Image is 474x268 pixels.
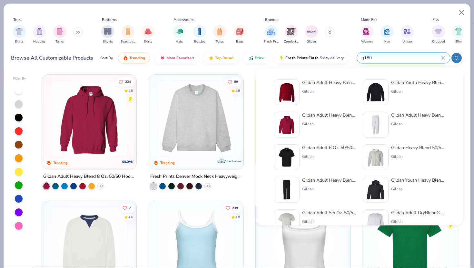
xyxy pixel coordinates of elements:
div: Gildan Adult Heavy Blend™ Adult 50/50 Open-Bottom Sweatpant [302,177,356,184]
div: Gildan [391,89,445,94]
div: filter for Shorts [101,25,114,44]
img: 91159a56-43a2-494b-b098-e2c28039eaf0 [277,212,297,232]
img: 01756b78-01f6-4cc6-8d8a-3c30c1a0c8ac [48,81,130,156]
div: Bottoms [102,17,117,23]
div: Gildan Adult Heavy Blend 8 Oz. 50/50 Hooded Sweatshirt [302,112,356,119]
div: Gildan Adult Heavy Blend Adult 8 Oz. 50/50 Fleece Crew [302,79,356,86]
button: Fresh Prints Flash5 day delivery [274,53,349,63]
div: filter for Sweatpants [121,25,135,44]
img: Hoodies Image [36,28,43,35]
div: Gildan [302,219,356,225]
img: Shirts Image [15,28,23,35]
button: filter button [142,25,154,44]
div: Gildan [391,121,445,127]
span: Bags [236,39,243,44]
div: Fits [432,17,439,23]
div: Gildan Adult 5.5 Oz. 50/50 T-Shirt [302,209,356,216]
div: filter for Fresh Prints [264,25,279,44]
span: Bottles [194,39,205,44]
div: filter for Totes [213,25,226,44]
button: Price [243,53,269,63]
button: filter button [432,25,445,44]
span: Fresh Prints Flash [285,55,319,61]
div: Gildan [302,154,356,159]
span: Fresh Prints [264,39,279,44]
span: + 10 [205,184,210,188]
div: filter for Gildan [305,25,318,44]
div: Gildan Adult Heavy Blend Adult 8 Oz. 50/50 Sweatpants [391,112,445,119]
button: filter button [380,25,393,44]
img: Cropped Image [435,28,442,35]
div: Gildan [302,186,356,192]
button: filter button [401,25,414,44]
div: Gildan Adult 6 Oz. 50/50 Jersey Polo [302,144,356,151]
button: filter button [33,25,46,44]
span: Exclusive [227,159,241,163]
div: Fresh Prints Denver Mock Neck Heavyweight Sweatshirt [150,173,242,181]
div: Gildan Youth Heavy Blend™ 8 oz., 50/50 Hooded Sweatshirt [391,177,445,184]
img: flash.gif [279,55,284,61]
span: Hoodies [33,39,45,44]
img: b78a68fa-2026-41a9-aae7-f4844d0a4d53 [366,212,386,232]
button: Close [456,6,468,19]
div: Gildan Youth Heavy Blend 8 Oz. 50/50 Fleece Crew [391,79,445,86]
div: Gildan [302,121,356,127]
div: filter for Men [380,25,393,44]
span: Slim [455,39,462,44]
img: 01756b78-01f6-4cc6-8d8a-3c30c1a0c8ac [277,115,297,135]
span: Women [361,39,373,44]
button: filter button [284,25,299,44]
div: Gildan [391,186,445,192]
img: Men Image [383,28,390,35]
div: filter for Slim [452,25,465,44]
div: filter for Unisex [401,25,414,44]
span: 5 day delivery [320,54,344,62]
span: 89 [234,80,238,83]
span: Price [255,55,264,61]
img: Tanks Image [56,28,63,35]
button: filter button [264,25,279,44]
button: filter button [360,25,373,44]
img: Hats Image [176,28,183,35]
span: Shorts [103,39,113,44]
img: c7b025ed-4e20-46ac-9c52-55bc1f9f47df [277,82,297,102]
button: filter button [233,25,246,44]
span: + 37 [98,184,103,188]
span: Comfort Colors [284,39,299,44]
button: filter button [213,25,226,44]
span: 7 [129,206,131,210]
button: filter button [121,25,135,44]
span: Cropped [432,39,445,44]
div: Accessories [173,17,194,23]
div: Browse All Customizable Products [11,54,93,62]
div: Tops [13,17,22,23]
button: Most Favorited [155,53,199,63]
span: Gildan [307,39,316,44]
img: 7d24326c-c9c5-4841-bae4-e530e905f602 [366,147,386,167]
img: Comfort Colors Image [286,27,296,36]
span: Men [384,39,390,44]
img: a90f7c54-8796-4cb2-9d6e-4e9644cfe0fe [237,81,319,156]
span: Totes [216,39,224,44]
img: Slim Image [455,28,462,35]
button: Top Rated [204,53,238,63]
div: filter for Cropped [432,25,445,44]
input: Try "T-Shirt" [361,54,441,62]
span: 239 [232,206,238,210]
button: filter button [101,25,114,44]
img: Totes Image [216,28,223,35]
span: 224 [125,80,131,83]
div: filter for Hoodies [33,25,46,44]
button: Like [119,204,134,213]
div: Gildan Heavy Blend 50/50 Full-Zip Hooded Sweatshirt [391,144,445,151]
img: Bottles Image [196,28,203,35]
div: Gildan Adult DryBlend® 50/50 Fleece Crew [391,209,445,216]
div: 4.8 [128,88,133,93]
div: 4.6 [128,215,133,220]
img: 13b9c606-79b1-4059-b439-68fabb1693f9 [366,115,386,135]
img: Gildan logo [122,155,135,168]
img: Bags Image [236,28,243,35]
span: Unisex [402,39,412,44]
img: 58f3562e-1865-49f9-a059-47c567f7ec2e [277,147,297,167]
img: trending.gif [123,55,128,61]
